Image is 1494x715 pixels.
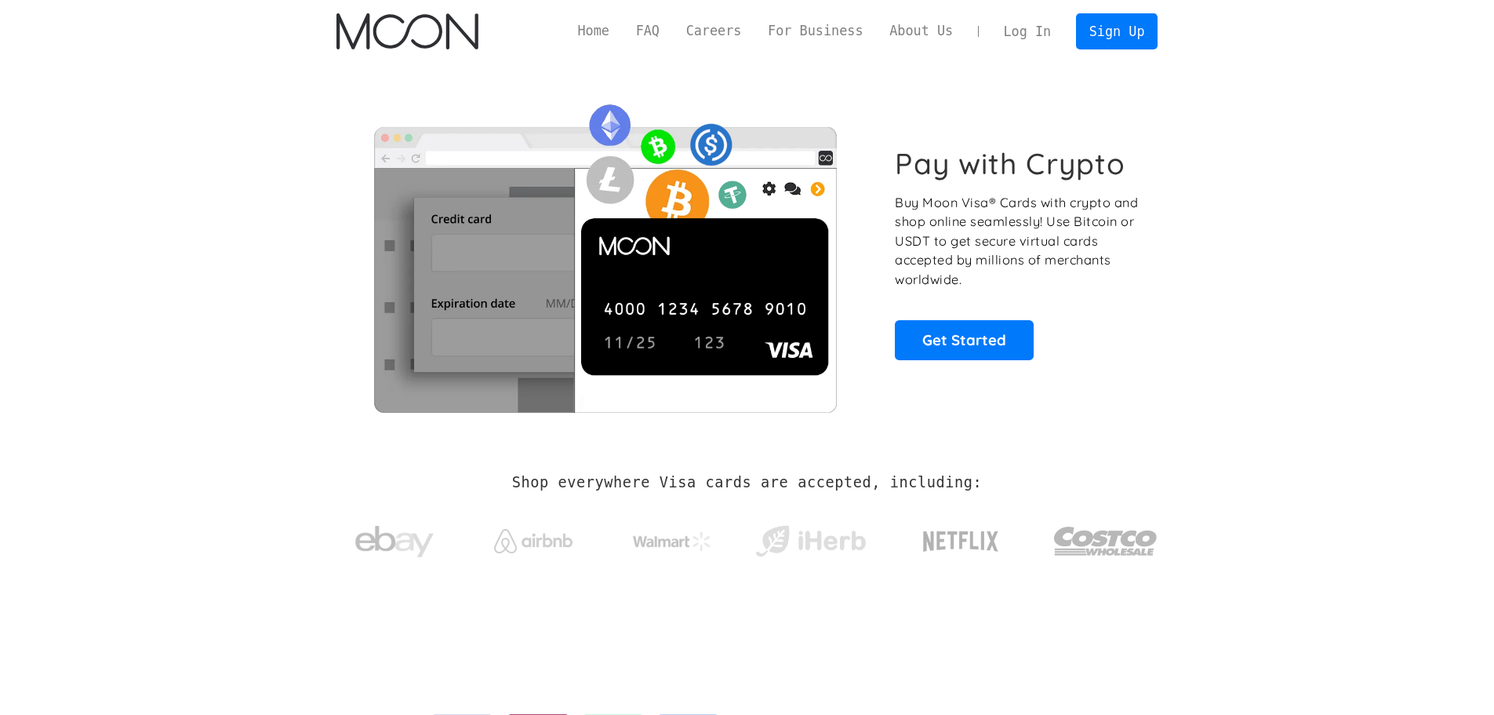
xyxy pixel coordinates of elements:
h2: Shop everywhere Visa cards are accepted, including: [512,474,982,491]
h1: Pay with Crypto [895,146,1125,181]
a: home [336,13,478,49]
a: Sign Up [1076,13,1158,49]
a: Careers [673,21,754,41]
img: ebay [355,517,434,567]
img: Moon Cards let you spend your crypto anywhere Visa is accepted. [336,93,874,412]
a: About Us [876,21,966,41]
a: Costco [1053,496,1158,578]
img: Moon Logo [336,13,478,49]
a: Get Started [895,320,1034,359]
img: Airbnb [494,529,573,553]
a: iHerb [752,505,869,570]
a: Walmart [613,516,730,559]
a: Log In [991,14,1064,49]
a: Netflix [891,506,1031,569]
img: Costco [1053,512,1158,571]
a: Airbnb [474,513,591,561]
a: For Business [754,21,876,41]
img: Netflix [921,522,1000,561]
a: FAQ [623,21,673,41]
a: ebay [336,502,453,575]
a: Home [565,21,623,41]
img: Walmart [633,532,711,551]
img: iHerb [752,521,869,562]
p: Buy Moon Visa® Cards with crypto and shop online seamlessly! Use Bitcoin or USDT to get secure vi... [895,193,1140,290]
